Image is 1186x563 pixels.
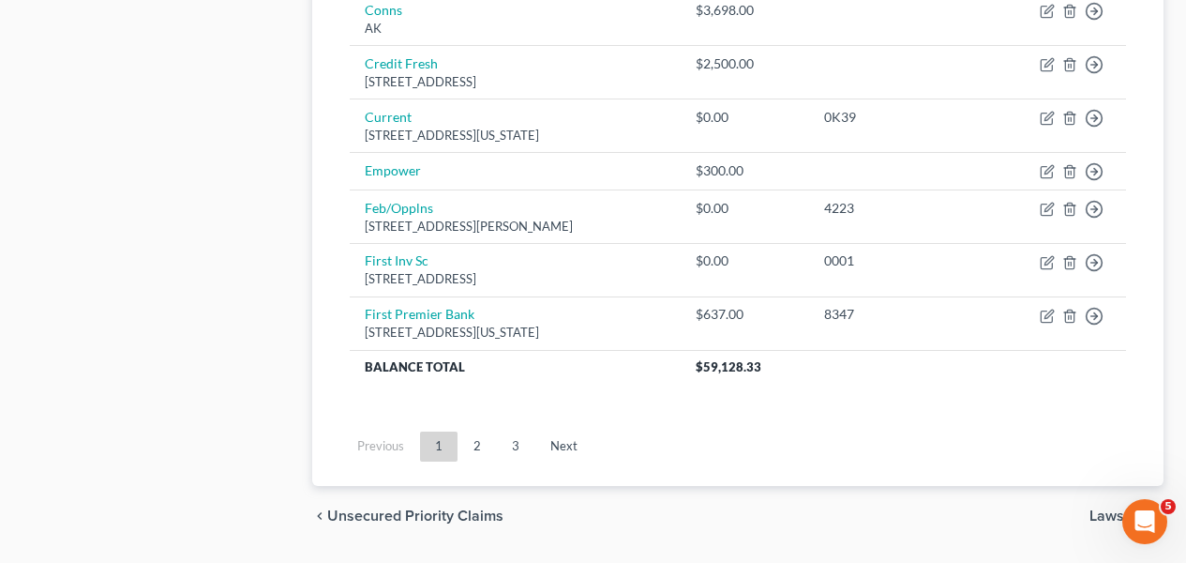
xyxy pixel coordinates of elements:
[824,305,974,324] div: 8347
[696,199,794,218] div: $0.00
[696,305,794,324] div: $637.00
[365,20,666,38] div: AK
[365,55,438,71] a: Credit Fresh
[696,1,794,20] div: $3,698.00
[365,200,433,216] a: Feb/Opplns
[824,199,974,218] div: 4223
[327,509,503,524] span: Unsecured Priority Claims
[696,54,794,73] div: $2,500.00
[365,218,666,236] div: [STREET_ADDRESS][PERSON_NAME]
[350,350,681,384] th: Balance Total
[312,509,327,524] i: chevron_left
[458,432,496,462] a: 2
[696,161,794,180] div: $300.00
[365,252,428,268] a: First Inv Sc
[497,432,534,462] a: 3
[696,108,794,127] div: $0.00
[365,270,666,288] div: [STREET_ADDRESS]
[365,2,402,18] a: Conns
[365,73,666,91] div: [STREET_ADDRESS]
[365,324,666,342] div: [STREET_ADDRESS][US_STATE]
[420,432,458,462] a: 1
[1089,509,1148,524] span: Lawsuits
[1161,499,1176,514] span: 5
[824,108,974,127] div: 0K39
[824,251,974,270] div: 0001
[696,251,794,270] div: $0.00
[312,509,503,524] button: chevron_left Unsecured Priority Claims
[696,359,761,374] span: $59,128.33
[365,127,666,145] div: [STREET_ADDRESS][US_STATE]
[1122,499,1167,544] iframe: Intercom live chat
[535,432,593,462] a: Next
[365,162,421,178] a: Empower
[365,306,474,322] a: First Premier Bank
[1089,509,1163,524] button: Lawsuits chevron_right
[365,109,412,125] a: Current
